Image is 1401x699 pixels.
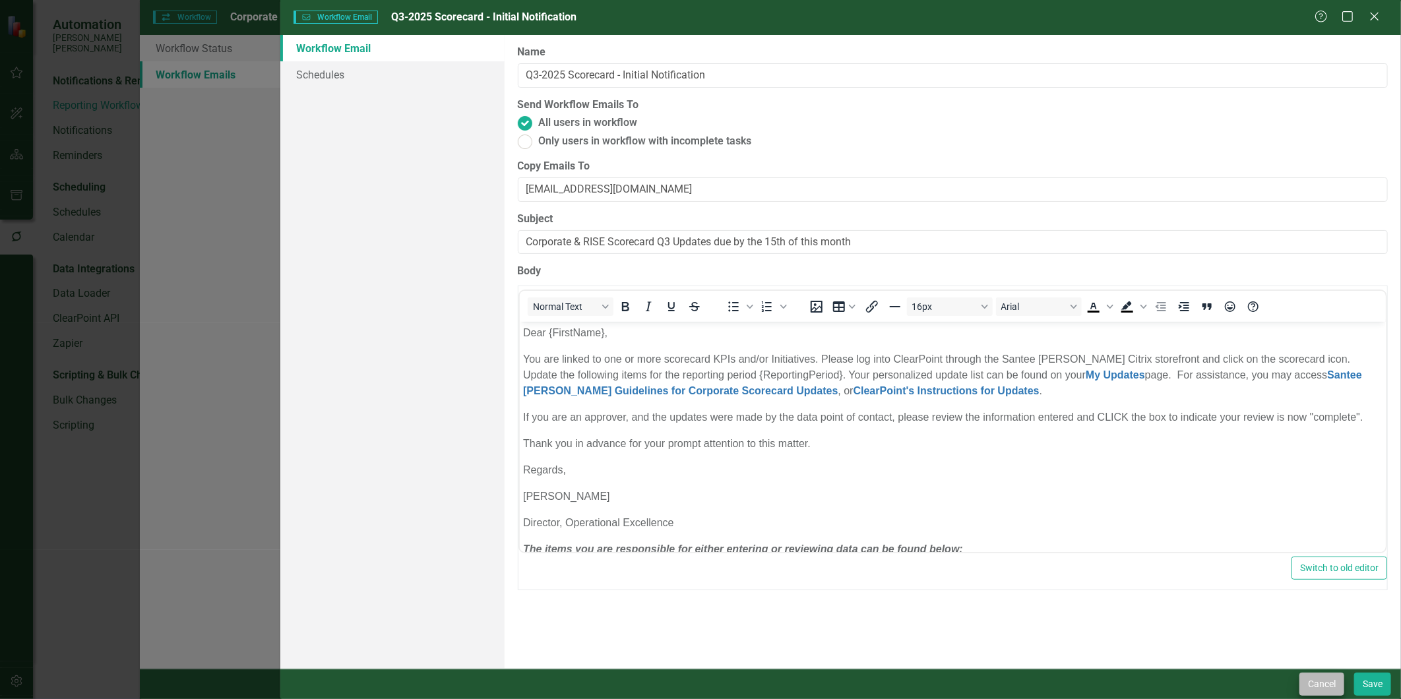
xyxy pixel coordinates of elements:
label: Subject [518,212,1388,227]
div: Text color Black [1082,297,1115,316]
div: Background color Black [1115,297,1148,316]
button: Horizontal line [883,297,906,316]
span: Q3-2025 Scorecard - Initial Notification [391,11,576,23]
div: Bullet list [722,297,755,316]
span: Workflow Email [294,11,378,24]
label: Copy Emails To [518,159,1388,174]
button: Bold [614,297,637,316]
button: Block Normal Text [528,297,613,316]
button: Strikethrough [683,297,706,316]
button: Switch to old editor [1292,557,1387,580]
button: Italic [637,297,660,316]
button: Help [1241,297,1264,316]
button: Table [828,297,859,316]
span: All users in workflow [539,115,638,131]
span: Arial [1001,301,1065,312]
strong: The items you are responsible for either entering or reviewing data can be found below: [3,222,443,233]
button: Underline [660,297,683,316]
a: Schedules [280,61,505,88]
button: Blockquote [1195,297,1218,316]
a: Workflow Email [280,35,505,61]
button: Insert image [805,297,827,316]
button: Emojis [1218,297,1241,316]
span: Only users in workflow with incomplete tasks [539,134,752,149]
button: Decrease indent [1149,297,1171,316]
input: Email Address [518,177,1388,202]
button: Font Arial [995,297,1081,316]
label: Name [518,45,1388,60]
button: Cancel [1299,673,1344,696]
span: 16px [912,301,976,312]
label: Send Workflow Emails To [518,98,639,113]
label: Body [518,264,1388,279]
iframe: Rich Text Area [520,322,1386,552]
button: Font size 16px [906,297,992,316]
input: Subject [518,230,1388,255]
button: Increase indent [1172,297,1195,316]
button: Insert/edit link [860,297,883,316]
span: Normal Text [533,301,598,312]
button: Save [1354,673,1391,696]
div: Numbered list [756,297,789,316]
input: Workflow Email Name [518,63,1388,88]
